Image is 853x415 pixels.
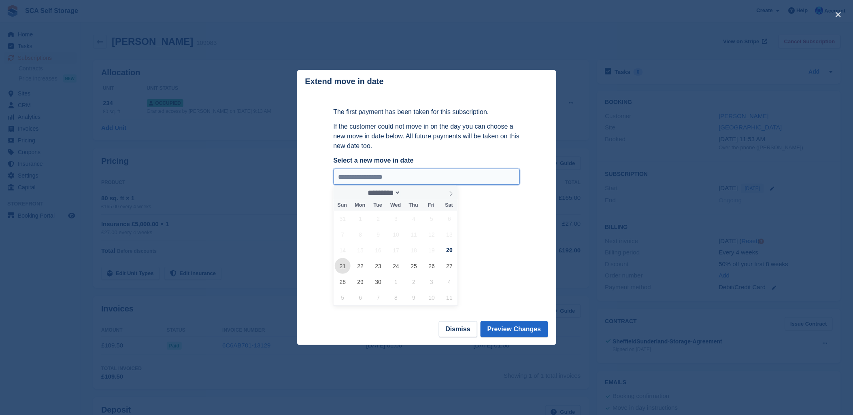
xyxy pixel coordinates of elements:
[353,290,368,305] span: October 6, 2025
[388,274,404,290] span: October 1, 2025
[442,211,457,227] span: September 6, 2025
[424,274,440,290] span: October 3, 2025
[440,203,458,208] span: Sat
[334,107,520,117] p: The first payment has been taken for this subscription.
[388,258,404,274] span: September 24, 2025
[401,188,426,197] input: Year
[370,274,386,290] span: September 30, 2025
[442,290,457,305] span: October 11, 2025
[370,211,386,227] span: September 2, 2025
[832,8,845,21] button: close
[388,211,404,227] span: September 3, 2025
[369,203,387,208] span: Tue
[406,227,422,242] span: September 11, 2025
[305,77,384,86] p: Extend move in date
[370,227,386,242] span: September 9, 2025
[442,274,457,290] span: October 4, 2025
[406,258,422,274] span: September 25, 2025
[353,274,368,290] span: September 29, 2025
[334,122,520,151] p: If the customer could not move in on the day you can choose a new move in date below. All future ...
[335,258,351,274] span: September 21, 2025
[424,258,440,274] span: September 26, 2025
[353,258,368,274] span: September 22, 2025
[388,227,404,242] span: September 10, 2025
[370,242,386,258] span: September 16, 2025
[442,258,457,274] span: September 27, 2025
[406,211,422,227] span: September 4, 2025
[365,188,401,197] select: Month
[334,203,351,208] span: Sun
[335,274,351,290] span: September 28, 2025
[388,242,404,258] span: September 17, 2025
[424,211,440,227] span: September 5, 2025
[353,242,368,258] span: September 15, 2025
[424,290,440,305] span: October 10, 2025
[335,211,351,227] span: August 31, 2025
[439,321,477,337] button: Dismiss
[442,242,457,258] span: September 20, 2025
[404,203,422,208] span: Thu
[481,321,548,337] button: Preview Changes
[406,274,422,290] span: October 2, 2025
[335,242,351,258] span: September 14, 2025
[370,290,386,305] span: October 7, 2025
[406,290,422,305] span: October 9, 2025
[424,227,440,242] span: September 12, 2025
[353,227,368,242] span: September 8, 2025
[353,211,368,227] span: September 1, 2025
[335,227,351,242] span: September 7, 2025
[422,203,440,208] span: Fri
[388,290,404,305] span: October 8, 2025
[424,242,440,258] span: September 19, 2025
[442,227,457,242] span: September 13, 2025
[335,290,351,305] span: October 5, 2025
[387,203,404,208] span: Wed
[334,156,520,165] label: Select a new move in date
[406,242,422,258] span: September 18, 2025
[351,203,369,208] span: Mon
[370,258,386,274] span: September 23, 2025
